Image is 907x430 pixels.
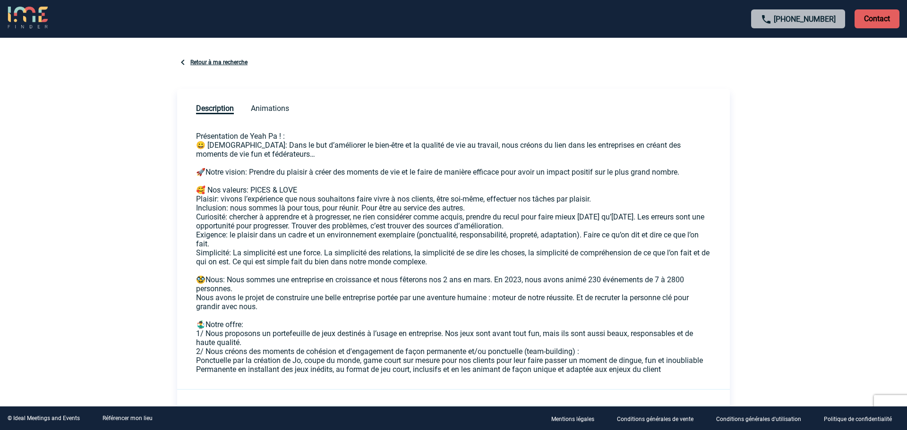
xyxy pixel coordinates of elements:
p: Politique de confidentialité [824,416,892,422]
a: Conditions générales de vente [609,414,709,423]
p: Présentation de Yeah Pa ! : 😀 [DEMOGRAPHIC_DATA]: Dans le but d’améliorer le bien-être et la qual... [196,132,711,374]
a: [PHONE_NUMBER] [774,15,836,24]
span: Description [196,104,234,114]
p: Conditions générales de vente [617,416,693,422]
a: Référencer mon lieu [103,415,153,422]
div: © Ideal Meetings and Events [8,415,80,422]
img: call-24-px.png [761,14,772,25]
a: Retour à ma recherche [190,59,248,66]
span: Animations [251,104,289,113]
a: Mentions légales [544,414,609,423]
p: Contact [855,9,899,28]
a: Conditions générales d'utilisation [709,414,816,423]
p: Conditions générales d'utilisation [716,416,801,422]
p: Mentions légales [551,416,594,422]
a: Politique de confidentialité [816,414,907,423]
